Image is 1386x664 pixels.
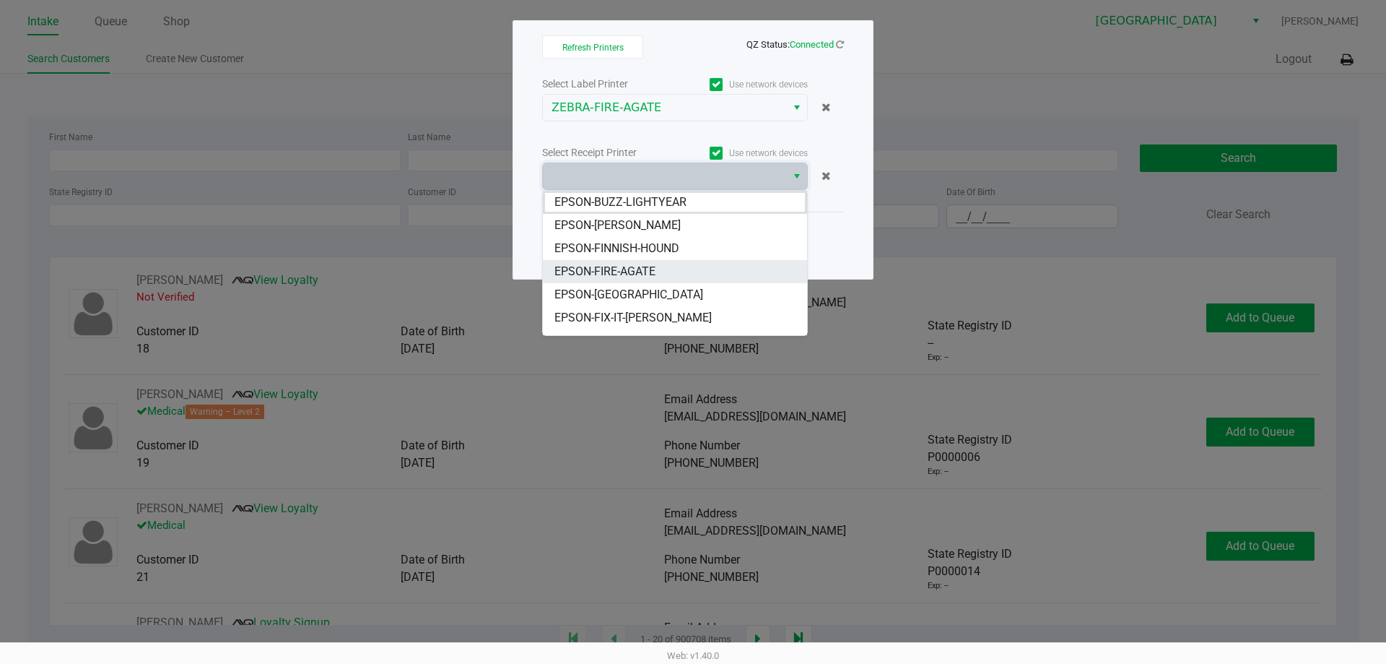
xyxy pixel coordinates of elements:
span: Connected [790,39,834,50]
span: QZ Status: [746,39,844,50]
span: EPSON-FINNISH-HOUND [554,240,679,257]
div: Select Label Printer [542,77,675,92]
span: EPSON-FIRE-AGATE [554,263,655,280]
label: Use network devices [675,147,808,160]
span: ZEBRA-FIRE-AGATE [552,99,777,116]
label: Use network devices [675,78,808,91]
span: EPSON-FIX-IT-[PERSON_NAME] [554,309,712,327]
span: Refresh Printers [562,43,624,53]
span: Web: v1.40.0 [667,650,719,661]
div: Select Receipt Printer [542,145,675,160]
span: EPSON-[GEOGRAPHIC_DATA] [554,286,703,303]
button: Refresh Printers [542,35,643,59]
button: Select [786,163,807,189]
span: EPSON-FLOTSAM [554,332,646,350]
span: EPSON-BUZZ-LIGHTYEAR [554,194,687,211]
button: Select [786,95,807,121]
span: EPSON-[PERSON_NAME] [554,217,681,234]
